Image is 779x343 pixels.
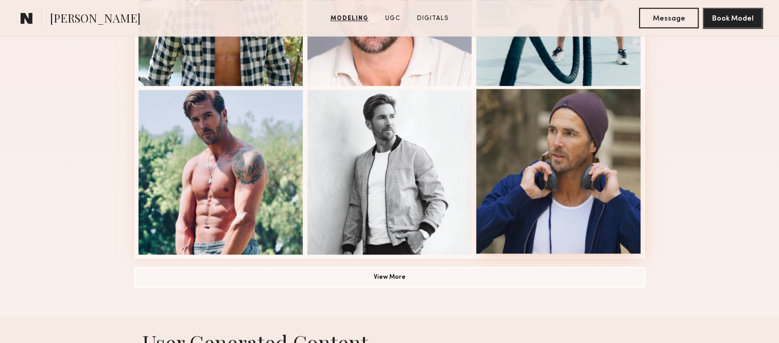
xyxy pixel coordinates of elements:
button: Message [639,8,699,28]
a: Book Model [703,13,763,22]
span: [PERSON_NAME] [50,10,141,28]
a: Modeling [326,14,373,23]
a: UGC [381,14,405,23]
button: View More [134,267,645,287]
button: Book Model [703,8,763,28]
a: Digitals [413,14,453,23]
